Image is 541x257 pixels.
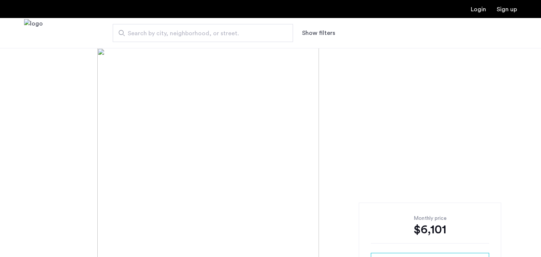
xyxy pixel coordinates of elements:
div: $6,101 [371,222,489,237]
span: Search by city, neighborhood, or street. [128,29,272,38]
input: Apartment Search [113,24,293,42]
a: Login [471,6,486,12]
div: Monthly price [371,215,489,222]
button: Show or hide filters [302,29,335,38]
a: Cazamio Logo [24,19,43,47]
a: Registration [497,6,517,12]
img: logo [24,19,43,47]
